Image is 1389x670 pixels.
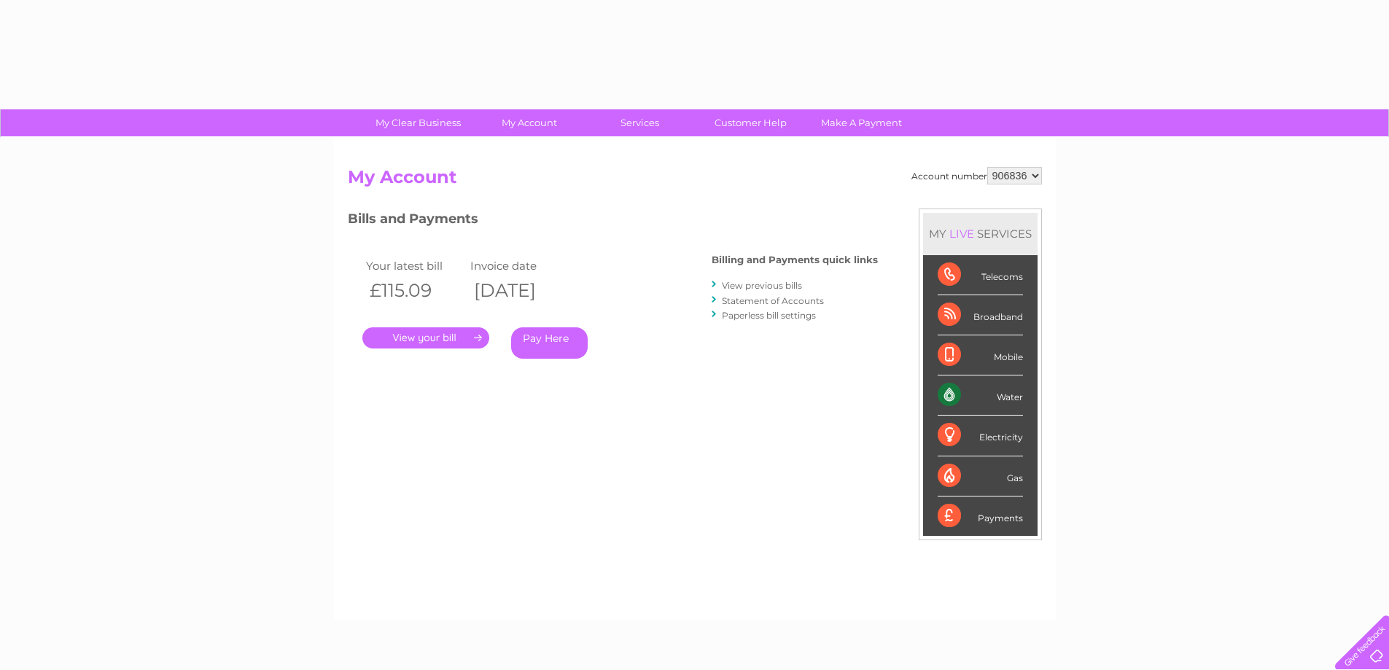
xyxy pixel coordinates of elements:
a: Customer Help [690,109,811,136]
a: View previous bills [722,280,802,291]
div: Water [938,375,1023,416]
div: Mobile [938,335,1023,375]
div: Gas [938,456,1023,496]
a: Services [580,109,700,136]
div: LIVE [946,227,977,241]
a: . [362,327,489,348]
div: Telecoms [938,255,1023,295]
a: My Account [469,109,589,136]
div: Electricity [938,416,1023,456]
div: MY SERVICES [923,213,1038,254]
div: Broadband [938,295,1023,335]
h3: Bills and Payments [348,209,878,234]
td: Your latest bill [362,256,467,276]
a: Pay Here [511,327,588,359]
div: Payments [938,496,1023,536]
a: Paperless bill settings [722,310,816,321]
a: Statement of Accounts [722,295,824,306]
th: [DATE] [467,276,572,305]
h2: My Account [348,167,1042,195]
a: Make A Payment [801,109,922,136]
th: £115.09 [362,276,467,305]
a: My Clear Business [358,109,478,136]
h4: Billing and Payments quick links [712,254,878,265]
div: Account number [911,167,1042,184]
td: Invoice date [467,256,572,276]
